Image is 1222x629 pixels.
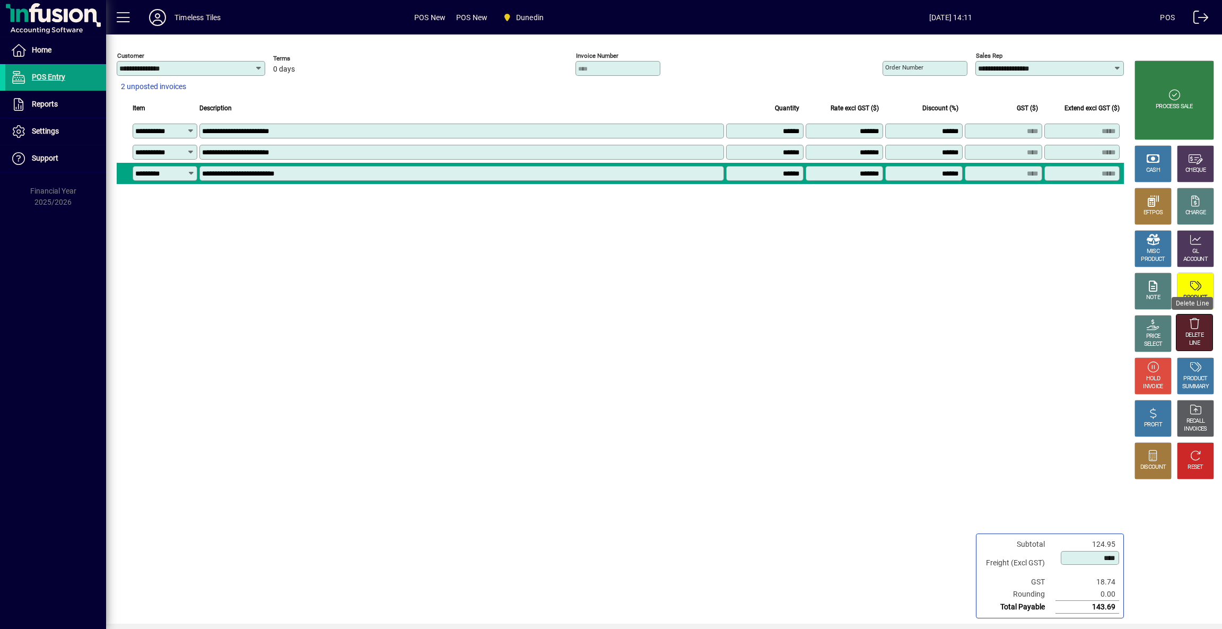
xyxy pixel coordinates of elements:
[576,52,618,59] mat-label: Invoice number
[32,100,58,108] span: Reports
[1189,339,1200,347] div: LINE
[273,65,295,74] span: 0 days
[273,55,337,62] span: Terms
[885,64,923,71] mat-label: Order number
[1017,102,1038,114] span: GST ($)
[1147,248,1159,256] div: MISC
[1185,167,1206,174] div: CHEQUE
[831,102,879,114] span: Rate excl GST ($)
[32,73,65,81] span: POS Entry
[1183,256,1208,264] div: ACCOUNT
[976,52,1002,59] mat-label: Sales rep
[922,102,958,114] span: Discount (%)
[1192,248,1199,256] div: GL
[1146,167,1160,174] div: CASH
[1146,375,1160,383] div: HOLD
[133,102,145,114] span: Item
[1172,297,1213,310] div: Delete Line
[5,145,106,172] a: Support
[5,91,106,118] a: Reports
[414,9,446,26] span: POS New
[456,9,487,26] span: POS New
[1183,375,1207,383] div: PRODUCT
[174,9,221,26] div: Timeless Tiles
[1183,294,1207,302] div: PRODUCT
[1185,331,1203,339] div: DELETE
[32,154,58,162] span: Support
[121,81,186,92] span: 2 unposted invoices
[1184,425,1207,433] div: INVOICES
[775,102,799,114] span: Quantity
[1144,340,1163,348] div: SELECT
[981,601,1055,614] td: Total Payable
[1144,421,1162,429] div: PROFIT
[516,9,544,26] span: Dunedin
[1182,383,1209,391] div: SUMMARY
[1055,601,1119,614] td: 143.69
[117,77,190,97] button: 2 unposted invoices
[5,118,106,145] a: Settings
[199,102,232,114] span: Description
[1143,383,1163,391] div: INVOICE
[1185,2,1209,37] a: Logout
[117,52,144,59] mat-label: Customer
[1140,464,1166,471] div: DISCOUNT
[141,8,174,27] button: Profile
[981,588,1055,601] td: Rounding
[498,8,548,27] span: Dunedin
[1160,9,1175,26] div: POS
[1055,576,1119,588] td: 18.74
[1156,103,1193,111] div: PROCESS SALE
[1141,256,1165,264] div: PRODUCT
[5,37,106,64] a: Home
[1146,294,1160,302] div: NOTE
[32,46,51,54] span: Home
[1186,417,1205,425] div: RECALL
[1064,102,1120,114] span: Extend excl GST ($)
[1188,464,1203,471] div: RESET
[32,127,59,135] span: Settings
[981,538,1055,551] td: Subtotal
[981,576,1055,588] td: GST
[1144,209,1163,217] div: EFTPOS
[1185,209,1206,217] div: CHARGE
[1055,588,1119,601] td: 0.00
[1055,538,1119,551] td: 124.95
[741,9,1160,26] span: [DATE] 14:11
[1146,333,1160,340] div: PRICE
[981,551,1055,576] td: Freight (Excl GST)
